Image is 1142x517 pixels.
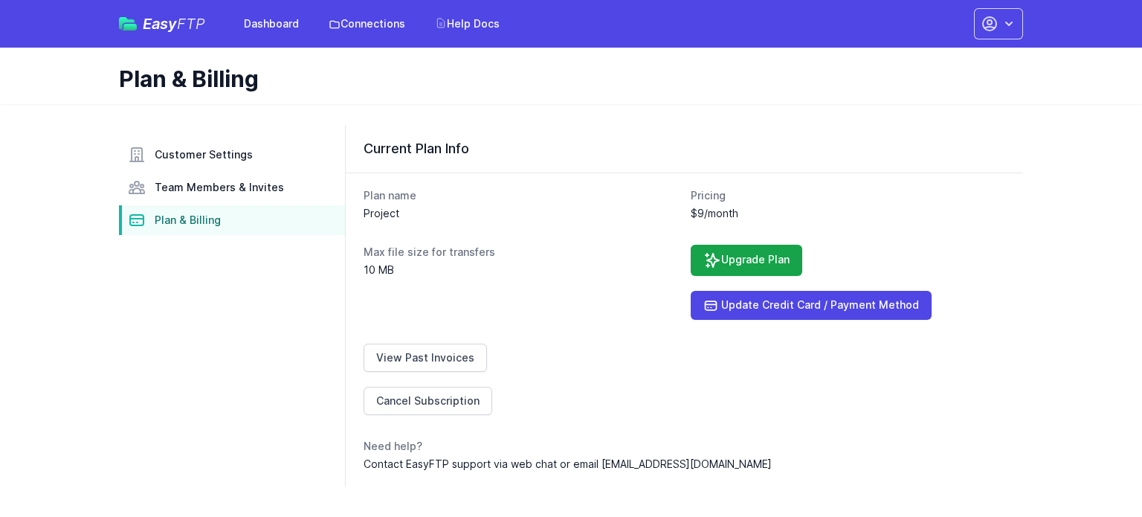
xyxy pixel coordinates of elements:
a: EasyFTP [119,16,205,31]
span: Easy [143,16,205,31]
a: Connections [320,10,414,37]
span: Plan & Billing [155,213,221,228]
a: Customer Settings [119,140,345,170]
span: Team Members & Invites [155,180,284,195]
dd: $9/month [691,206,1006,221]
a: Plan & Billing [119,205,345,235]
a: Cancel Subscription [364,387,492,415]
a: Update Credit Card / Payment Method [691,291,932,320]
span: FTP [177,15,205,33]
dt: Max file size for transfers [364,245,679,260]
dd: Contact EasyFTP support via web chat or email [EMAIL_ADDRESS][DOMAIN_NAME] [364,457,1005,472]
h3: Current Plan Info [364,140,1005,158]
img: easyftp_logo.png [119,17,137,30]
dt: Pricing [691,188,1006,203]
h1: Plan & Billing [119,65,1011,92]
a: Help Docs [426,10,509,37]
a: Dashboard [235,10,308,37]
dt: Need help? [364,439,1005,454]
a: View Past Invoices [364,344,487,372]
a: Upgrade Plan [691,245,802,276]
dd: Project [364,206,679,221]
a: Team Members & Invites [119,173,345,202]
dd: 10 MB [364,263,679,277]
dt: Plan name [364,188,679,203]
span: Customer Settings [155,147,253,162]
